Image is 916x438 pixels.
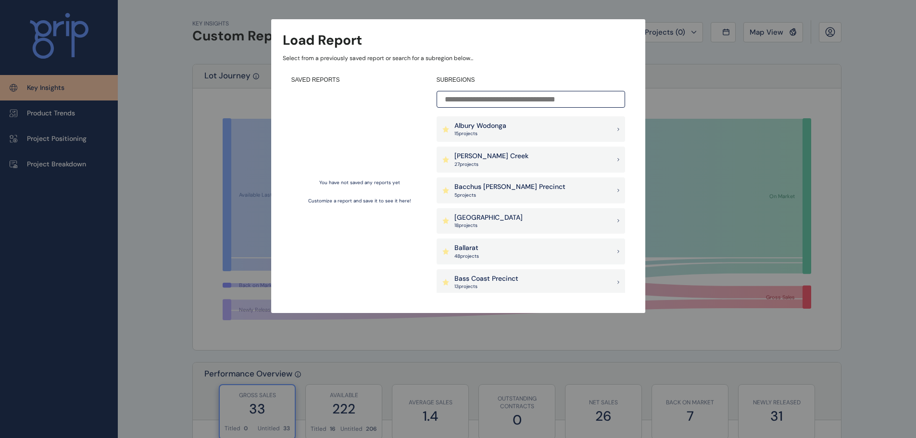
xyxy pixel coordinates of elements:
p: 48 project s [454,253,479,260]
p: Albury Wodonga [454,121,506,131]
p: You have not saved any reports yet [319,179,400,186]
p: Select from a previously saved report or search for a subregion below... [283,54,634,63]
p: 5 project s [454,192,565,199]
h3: Load Report [283,31,362,50]
p: 18 project s [454,222,523,229]
p: 13 project s [454,283,518,290]
p: Customize a report and save it to see it here! [308,198,411,204]
p: [GEOGRAPHIC_DATA] [454,213,523,223]
p: 27 project s [454,161,528,168]
h4: SUBREGIONS [437,76,625,84]
p: Bass Coast Precinct [454,274,518,284]
p: 15 project s [454,130,506,137]
p: [PERSON_NAME] Creek [454,151,528,161]
p: Ballarat [454,243,479,253]
h4: SAVED REPORTS [291,76,428,84]
p: Bacchus [PERSON_NAME] Precinct [454,182,565,192]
